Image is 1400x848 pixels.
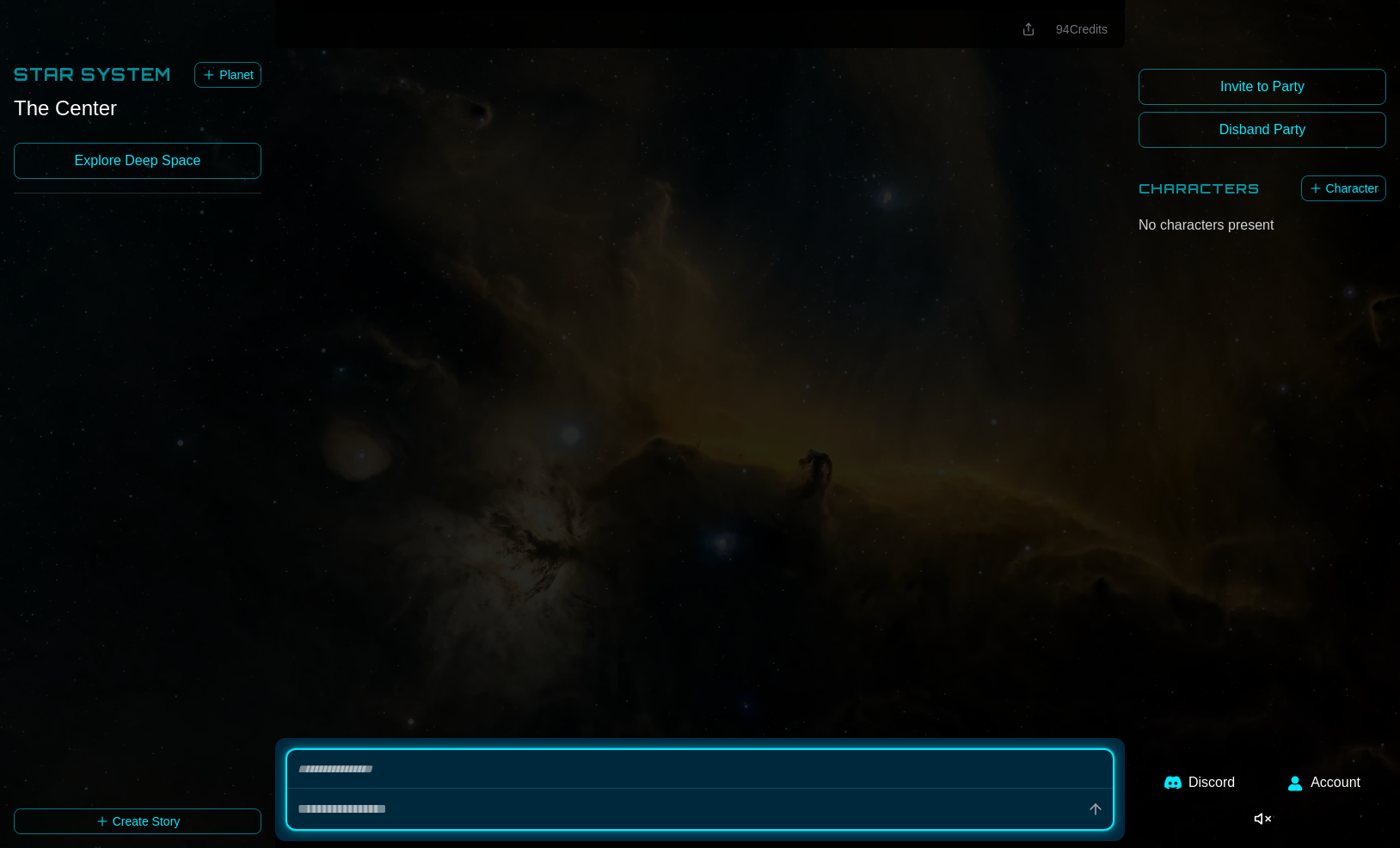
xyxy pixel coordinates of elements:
[1049,17,1114,41] button: 94Credits
[1286,774,1304,791] img: User
[14,808,261,834] button: Create Story
[1164,774,1182,791] img: Discord
[1154,762,1245,803] a: Discord
[14,63,171,87] h2: Star System
[1139,215,1386,236] div: No characters present
[1015,19,1042,40] button: Share this location
[14,143,261,179] a: Explore Deep Space
[194,62,261,88] button: Planet
[14,95,261,122] div: The Center
[1301,175,1386,201] button: Character
[1240,803,1285,834] button: Enable music
[1139,178,1260,199] h2: Characters
[1139,112,1386,148] button: Disband Party
[1276,762,1371,803] button: Account
[1139,69,1386,105] button: Invite to Party
[1056,22,1108,36] span: 94 Credits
